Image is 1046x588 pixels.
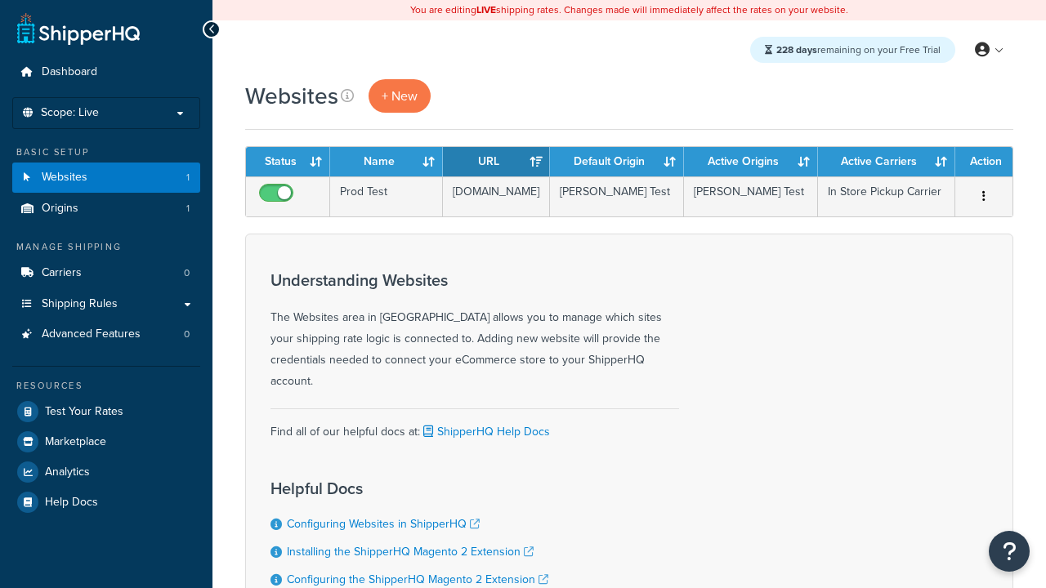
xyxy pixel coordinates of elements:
[12,258,200,288] a: Carriers 0
[550,176,684,216] td: [PERSON_NAME] Test
[184,266,190,280] span: 0
[12,289,200,319] a: Shipping Rules
[42,266,82,280] span: Carriers
[41,106,99,120] span: Scope: Live
[12,163,200,193] a: Websites 1
[42,202,78,216] span: Origins
[186,171,190,185] span: 1
[270,271,679,289] h3: Understanding Websites
[287,515,480,532] a: Configuring Websites in ShipperHQ
[45,465,90,479] span: Analytics
[818,147,955,176] th: Active Carriers: activate to sort column ascending
[476,2,496,17] b: LIVE
[287,571,548,588] a: Configuring the ShipperHQ Magento 2 Extension
[270,271,679,392] div: The Websites area in [GEOGRAPHIC_DATA] allows you to manage which sites your shipping rate logic ...
[186,202,190,216] span: 1
[818,176,955,216] td: In Store Pickup Carrier
[12,145,200,159] div: Basic Setup
[45,496,98,510] span: Help Docs
[550,147,684,176] th: Default Origin: activate to sort column ascending
[42,327,141,341] span: Advanced Features
[330,176,443,216] td: Prod Test
[12,163,200,193] li: Websites
[12,194,200,224] a: Origins 1
[955,147,1012,176] th: Action
[12,240,200,254] div: Manage Shipping
[330,147,443,176] th: Name: activate to sort column ascending
[42,297,118,311] span: Shipping Rules
[443,176,550,216] td: [DOMAIN_NAME]
[12,379,200,393] div: Resources
[420,423,550,440] a: ShipperHQ Help Docs
[443,147,550,176] th: URL: activate to sort column ascending
[246,147,330,176] th: Status: activate to sort column ascending
[12,57,200,87] a: Dashboard
[12,194,200,224] li: Origins
[12,319,200,350] a: Advanced Features 0
[42,171,87,185] span: Websites
[776,42,817,57] strong: 228 days
[270,479,565,497] h3: Helpful Docs
[684,147,818,176] th: Active Origins: activate to sort column ascending
[42,65,97,79] span: Dashboard
[184,327,190,341] span: 0
[12,258,200,288] li: Carriers
[369,79,431,113] a: + New
[45,405,123,419] span: Test Your Rates
[287,543,534,560] a: Installing the ShipperHQ Magento 2 Extension
[12,427,200,457] a: Marketplace
[12,319,200,350] li: Advanced Features
[12,488,200,517] a: Help Docs
[245,80,338,112] h1: Websites
[382,87,418,105] span: + New
[270,408,679,443] div: Find all of our helpful docs at:
[45,435,106,449] span: Marketplace
[684,176,818,216] td: [PERSON_NAME] Test
[989,531,1030,572] button: Open Resource Center
[17,12,140,45] a: ShipperHQ Home
[750,37,955,63] div: remaining on your Free Trial
[12,397,200,426] a: Test Your Rates
[12,457,200,487] a: Analytics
